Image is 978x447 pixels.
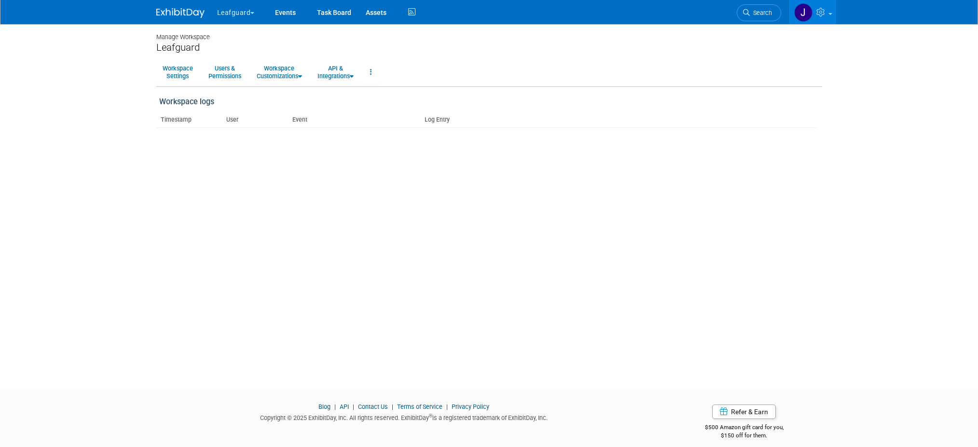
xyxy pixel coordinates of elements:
span: | [389,403,396,410]
a: API &Integrations [311,60,360,84]
a: API [340,403,349,410]
a: Search [737,4,781,21]
a: Refer & Earn [712,405,776,419]
div: Workspace logs [159,92,819,112]
a: Blog [318,403,331,410]
img: Jonathan Zargo [794,3,813,22]
div: Manage Workspace [156,24,822,42]
div: $500 Amazon gift card for you, [666,417,822,439]
a: WorkspaceCustomizations [250,60,308,84]
span: | [350,403,357,410]
span: Search [750,9,772,16]
img: ExhibitDay [156,8,205,18]
sup: ® [429,413,432,419]
span: | [332,403,338,410]
div: $150 off for them. [666,432,822,440]
span: | [444,403,450,410]
div: Copyright © 2025 ExhibitDay, Inc. All rights reserved. ExhibitDay is a registered trademark of Ex... [156,411,652,422]
a: WorkspaceSettings [156,60,199,84]
a: Terms of Service [397,403,442,410]
a: Privacy Policy [452,403,489,410]
div: Leafguard [156,42,822,54]
a: Contact Us [358,403,388,410]
a: Users &Permissions [202,60,248,84]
